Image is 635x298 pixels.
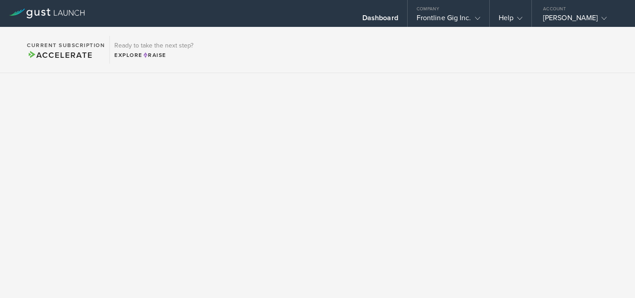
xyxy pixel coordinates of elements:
div: Explore [114,51,193,59]
span: Accelerate [27,50,92,60]
div: Dashboard [362,13,398,27]
div: Help [499,13,522,27]
div: Frontline Gig Inc. [417,13,480,27]
h2: Current Subscription [27,43,105,48]
div: [PERSON_NAME] [543,13,619,27]
div: Ready to take the next step?ExploreRaise [109,36,198,64]
span: Raise [143,52,166,58]
h3: Ready to take the next step? [114,43,193,49]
